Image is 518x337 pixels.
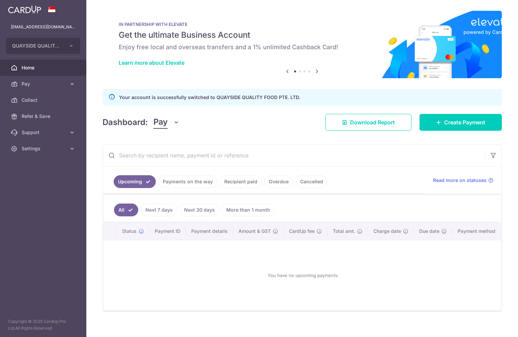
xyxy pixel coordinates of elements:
[373,228,401,235] span: Charge date
[6,38,80,54] button: QUAYSIDE QUALITY FOOD PTE. LTD.
[180,204,219,216] a: Next 30 days
[22,97,66,103] span: Collect
[141,204,177,216] a: Next 7 days
[350,118,395,126] span: Download Report
[22,64,66,71] span: Home
[433,177,493,184] a: Read more on statuses
[114,175,156,188] a: Upcoming
[220,175,262,188] a: Recipient paid
[119,22,486,27] p: IN PARTNERSHIP WITH ELEVATE
[149,222,186,240] th: Payment ID
[444,118,485,126] span: Create Payment
[103,116,148,128] h4: Dashboard:
[222,204,275,216] a: More than 1 month
[22,81,66,87] span: Pay
[186,222,233,240] th: Payment details
[238,228,271,235] span: Amount & GST
[119,59,184,66] a: Learn more about Elevate
[114,204,138,216] a: All
[264,175,293,188] a: Overdue
[119,30,486,40] h5: Get the ultimate Business Account
[119,43,486,51] h6: Enjoy free local and overseas transfers and a 1% unlimited Cashback Card!
[153,116,168,129] span: Pay
[15,5,29,11] span: Help
[333,228,355,235] span: Total amt.
[289,228,315,235] span: CardUp fee
[452,222,503,240] th: Payment method
[325,114,411,131] a: Download Report
[11,24,76,30] p: [EMAIL_ADDRESS][DOMAIN_NAME]
[111,246,495,305] div: You have no upcoming payments.
[22,145,66,152] span: Settings
[433,177,487,184] span: Read more on statuses
[159,175,217,188] a: Payments on the way
[420,114,502,131] a: Create Payment
[296,175,327,188] a: Cancelled
[122,228,137,235] span: Status
[419,228,439,235] span: Due date
[103,11,502,78] img: Renovation banner
[22,113,66,120] span: Refer & Save
[119,93,300,101] p: Your account is successfully switched to QUAYSIDE QUALITY FOOD PTE. LTD.
[103,145,485,166] input: Search by recipient name, payment id or reference
[22,129,66,136] span: Support
[8,5,41,13] img: CardUp
[153,116,179,129] button: Pay
[12,42,62,49] span: QUAYSIDE QUALITY FOOD PTE. LTD.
